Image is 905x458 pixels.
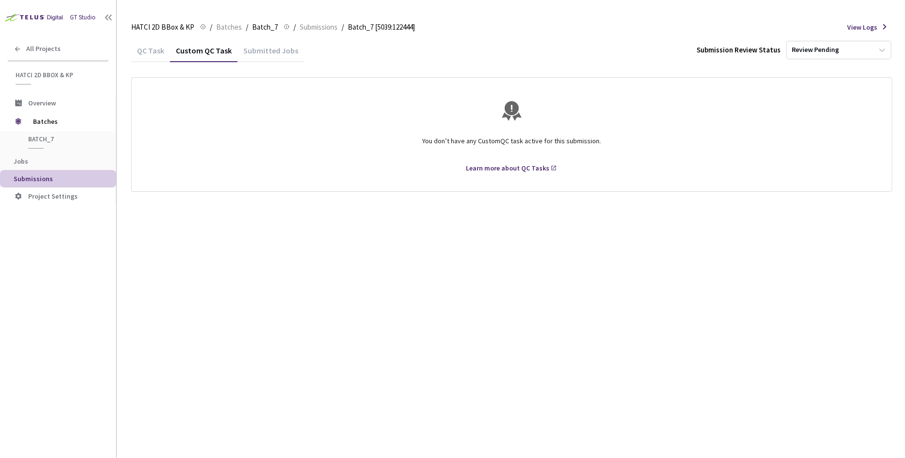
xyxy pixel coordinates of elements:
[466,163,550,173] div: Learn more about QC Tasks
[246,21,248,33] li: /
[348,21,415,33] span: Batch_7 [5039:122444]
[792,46,839,55] div: Review Pending
[28,99,56,107] span: Overview
[28,135,100,143] span: Batch_7
[14,157,28,166] span: Jobs
[16,71,102,79] span: HATCI 2D BBox & KP
[33,112,100,131] span: Batches
[14,174,53,183] span: Submissions
[216,21,242,33] span: Batches
[300,21,338,33] span: Submissions
[70,13,96,22] div: GT Studio
[293,21,296,33] li: /
[131,46,170,62] div: QC Task
[131,21,194,33] span: HATCI 2D BBox & KP
[210,21,212,33] li: /
[697,45,781,55] div: Submission Review Status
[143,128,880,163] div: You don’t have any Custom QC task active for this submission.
[214,21,244,32] a: Batches
[170,46,238,62] div: Custom QC Task
[342,21,344,33] li: /
[28,192,78,201] span: Project Settings
[847,22,877,32] span: View Logs
[238,46,304,62] div: Submitted Jobs
[252,21,278,33] span: Batch_7
[298,21,340,32] a: Submissions
[26,45,61,53] span: All Projects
